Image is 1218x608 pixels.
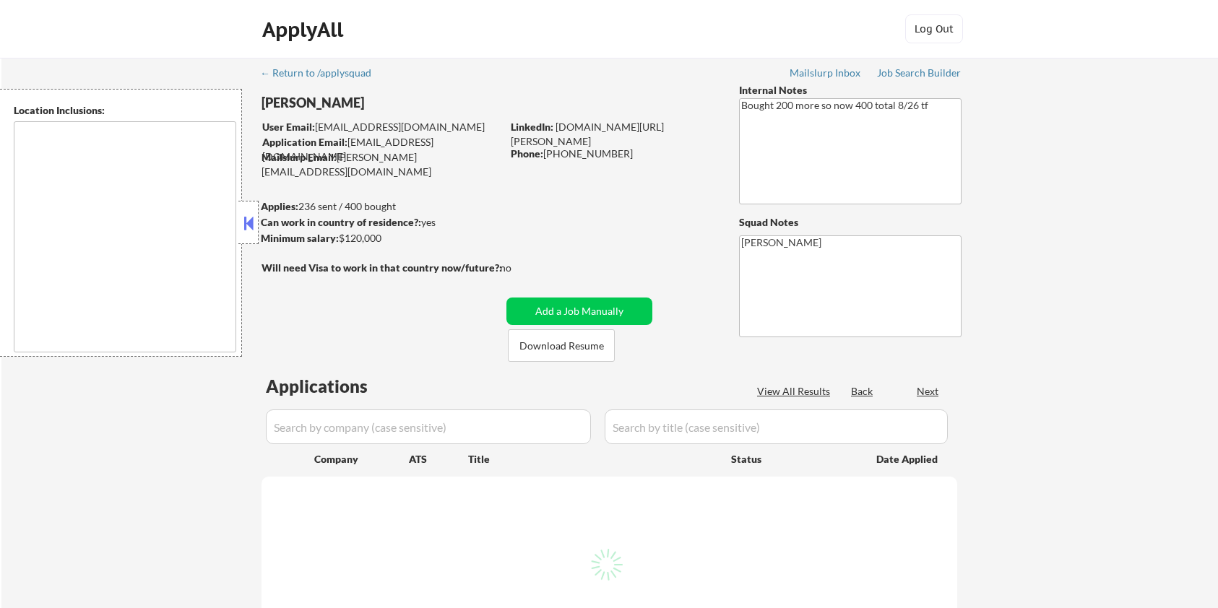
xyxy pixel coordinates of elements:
button: Download Resume [508,329,615,362]
div: no [500,261,541,275]
input: Search by company (case sensitive) [266,409,591,444]
strong: Minimum salary: [261,232,339,244]
button: Log Out [905,14,963,43]
div: Squad Notes [739,215,962,230]
div: Internal Notes [739,83,962,97]
strong: Mailslurp Email: [262,151,337,163]
div: Location Inclusions: [14,103,236,118]
div: 236 sent / 400 bought [261,199,501,214]
div: Company [314,452,409,466]
strong: Will need Visa to work in that country now/future?: [262,261,502,274]
strong: Can work in country of residence?: [261,216,421,228]
input: Search by title (case sensitive) [605,409,948,444]
div: ApplyAll [262,17,347,42]
div: [EMAIL_ADDRESS][DOMAIN_NAME] [262,120,501,134]
div: Mailslurp Inbox [790,68,862,78]
div: Status [731,446,855,472]
div: [PHONE_NUMBER] [511,147,715,161]
strong: Applies: [261,200,298,212]
a: [DOMAIN_NAME][URL] [PERSON_NAME] [511,121,666,147]
div: Date Applied [876,452,940,466]
div: [PERSON_NAME] [262,94,558,112]
div: Title [468,452,717,466]
a: ← Return to /applysquad [260,67,385,82]
button: Add a Job Manually [506,298,652,325]
div: Next [917,384,940,399]
div: ← Return to /applysquad [260,68,385,78]
strong: Application Email: [262,136,347,148]
div: Back [851,384,874,399]
div: ATS [409,452,468,466]
div: [PERSON_NAME][EMAIL_ADDRESS][DOMAIN_NAME] [262,150,501,178]
div: [EMAIL_ADDRESS][DOMAIN_NAME] [262,135,501,163]
div: View All Results [757,384,834,399]
strong: Phone: [511,147,543,160]
div: Job Search Builder [877,68,962,78]
div: $120,000 [261,231,501,246]
a: Mailslurp Inbox [790,67,862,82]
div: Applications [266,378,409,395]
div: yes [261,215,497,230]
strong: LinkedIn: [511,121,553,133]
strong: User Email: [262,121,315,133]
